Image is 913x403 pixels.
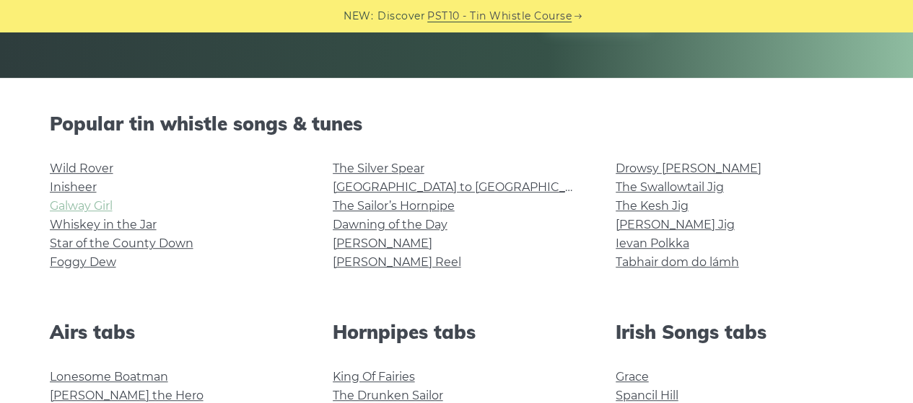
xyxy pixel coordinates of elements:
[333,199,455,213] a: The Sailor’s Hornpipe
[333,236,432,250] a: [PERSON_NAME]
[50,370,168,384] a: Lonesome Boatman
[333,180,599,194] a: [GEOGRAPHIC_DATA] to [GEOGRAPHIC_DATA]
[50,112,864,135] h2: Popular tin whistle songs & tunes
[333,161,424,175] a: The Silver Spear
[50,389,204,402] a: [PERSON_NAME] the Hero
[50,180,97,194] a: Inisheer
[616,321,864,343] h2: Irish Songs tabs
[50,236,193,250] a: Star of the County Down
[616,236,689,250] a: Ievan Polkka
[616,180,724,194] a: The Swallowtail Jig
[377,8,425,25] span: Discover
[616,255,739,269] a: Tabhair dom do lámh
[427,8,572,25] a: PST10 - Tin Whistle Course
[50,161,113,175] a: Wild Rover
[616,161,761,175] a: Drowsy [PERSON_NAME]
[333,255,461,269] a: [PERSON_NAME] Reel
[616,218,735,231] a: [PERSON_NAME] Jig
[333,321,581,343] h2: Hornpipes tabs
[333,218,447,231] a: Dawning of the Day
[50,321,298,343] h2: Airs tabs
[50,199,113,213] a: Galway Girl
[50,218,157,231] a: Whiskey in the Jar
[616,389,678,402] a: Spancil Hill
[50,255,116,269] a: Foggy Dew
[616,370,649,384] a: Grace
[344,8,373,25] span: NEW:
[333,389,443,402] a: The Drunken Sailor
[333,370,415,384] a: King Of Fairies
[616,199,689,213] a: The Kesh Jig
